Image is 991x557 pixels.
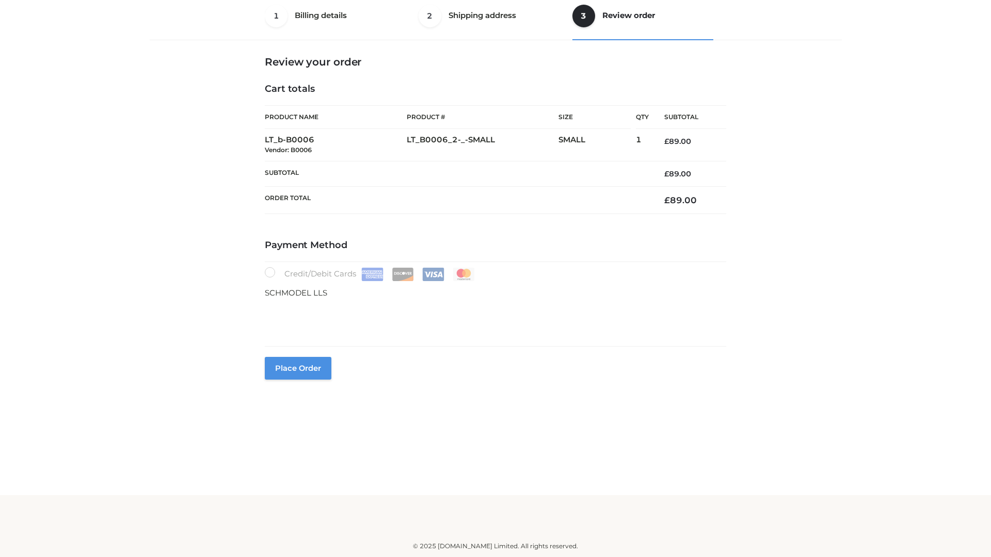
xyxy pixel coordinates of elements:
[664,195,697,205] bdi: 89.00
[265,84,726,95] h4: Cart totals
[453,268,475,281] img: Mastercard
[664,137,669,146] span: £
[422,268,444,281] img: Visa
[664,169,669,178] span: £
[263,297,724,335] iframe: Secure payment input frame
[265,56,726,68] h3: Review your order
[265,357,331,380] button: Place order
[407,129,558,161] td: LT_B0006_2-_-SMALL
[265,129,407,161] td: LT_b-B0006
[265,105,407,129] th: Product Name
[392,268,414,281] img: Discover
[265,187,649,214] th: Order Total
[265,240,726,251] h4: Payment Method
[265,161,649,186] th: Subtotal
[636,105,649,129] th: Qty
[664,169,691,178] bdi: 89.00
[649,106,726,129] th: Subtotal
[265,146,312,154] small: Vendor: B0006
[407,105,558,129] th: Product #
[558,106,631,129] th: Size
[265,286,726,300] p: SCHMODEL LLS
[664,137,691,146] bdi: 89.00
[265,267,476,281] label: Credit/Debit Cards
[636,129,649,161] td: 1
[558,129,636,161] td: SMALL
[361,268,383,281] img: Amex
[664,195,670,205] span: £
[153,541,838,551] div: © 2025 [DOMAIN_NAME] Limited. All rights reserved.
